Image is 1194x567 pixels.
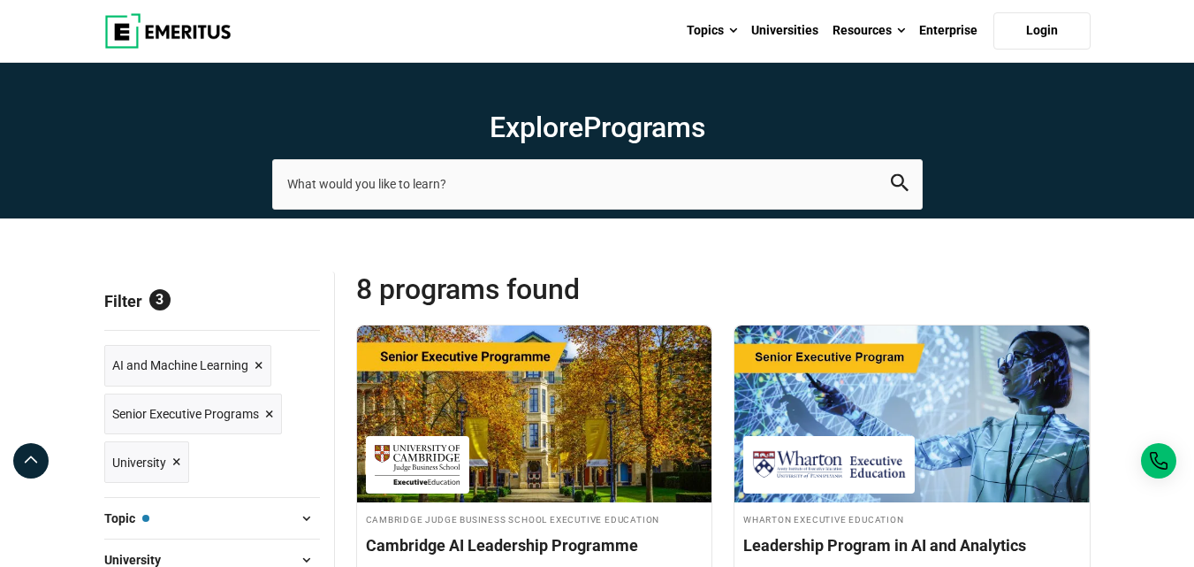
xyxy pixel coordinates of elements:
span: × [172,449,181,475]
img: Cambridge AI Leadership Programme | Online AI and Machine Learning Course [357,326,712,502]
span: Programs [583,111,705,144]
h4: Cambridge Judge Business School Executive Education [366,511,703,526]
span: 8 Programs found [356,272,724,307]
span: Topic [104,509,149,528]
h1: Explore [272,110,923,145]
span: Senior Executive Programs [112,404,259,424]
a: Login [993,12,1091,50]
input: search-page [272,159,923,209]
span: AI and Machine Learning [112,356,248,375]
a: University × [104,441,189,483]
img: Cambridge Judge Business School Executive Education [375,445,460,485]
span: × [255,353,263,379]
img: Wharton Executive Education [752,445,906,485]
a: AI and Machine Learning × [104,345,271,387]
h4: Cambridge AI Leadership Programme [366,534,703,556]
p: Filter [104,272,320,330]
h4: Wharton Executive Education [743,511,1081,526]
a: Reset all [265,292,320,315]
a: Senior Executive Programs × [104,394,282,435]
h4: Leadership Program in AI and Analytics [743,534,1081,556]
button: search [891,174,909,195]
span: 3 [149,289,171,310]
button: Topic [104,505,320,532]
img: Leadership Program in AI and Analytics | Online AI and Machine Learning Course [734,326,1090,502]
span: University [112,453,166,472]
span: × [265,402,274,427]
a: search [891,179,909,195]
